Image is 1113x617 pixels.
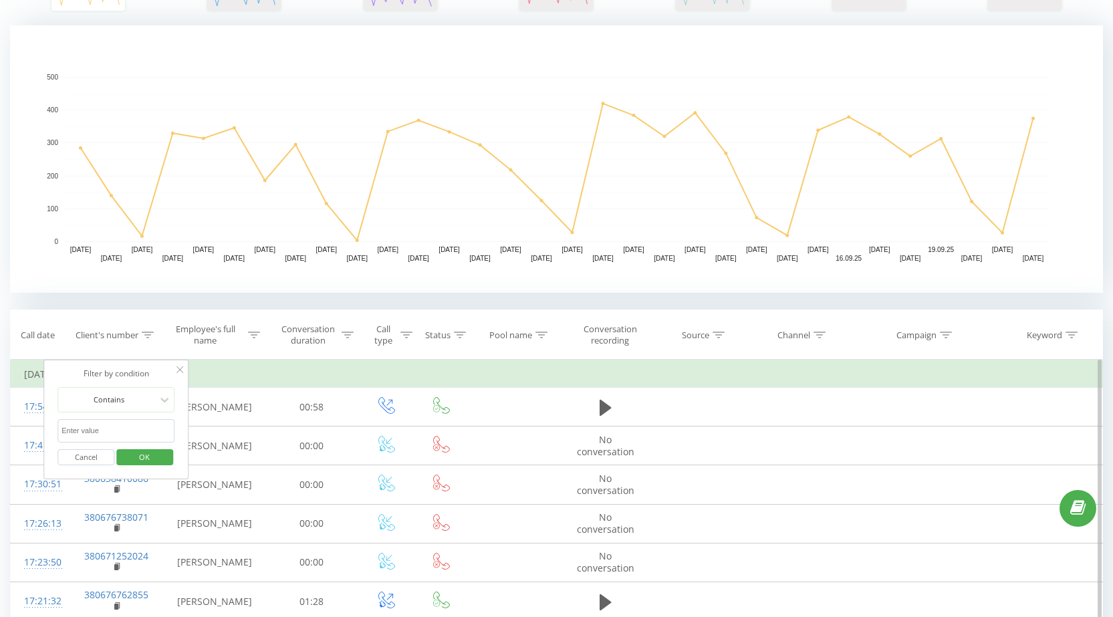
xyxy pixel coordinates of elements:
[715,255,737,262] text: [DATE]
[76,330,138,341] div: Client's number
[24,549,55,576] div: 17:23:50
[132,246,153,253] text: [DATE]
[101,255,122,262] text: [DATE]
[266,543,358,582] td: 00:00
[531,255,552,262] text: [DATE]
[116,449,173,466] button: OK
[685,246,706,253] text: [DATE]
[439,246,460,253] text: [DATE]
[47,74,58,81] text: 500
[47,172,58,180] text: 200
[562,246,583,253] text: [DATE]
[316,246,337,253] text: [DATE]
[166,324,245,346] div: Employee's full name
[24,588,55,614] div: 17:21:32
[928,246,954,253] text: 19.09.25
[84,549,148,562] a: 380671252024
[266,504,358,543] td: 00:00
[808,246,829,253] text: [DATE]
[592,255,614,262] text: [DATE]
[489,330,532,341] div: Pool name
[24,394,55,420] div: 17:54:04
[164,504,266,543] td: [PERSON_NAME]
[377,246,398,253] text: [DATE]
[164,388,266,426] td: [PERSON_NAME]
[266,426,358,465] td: 00:00
[992,246,1013,253] text: [DATE]
[47,140,58,147] text: 300
[224,255,245,262] text: [DATE]
[164,426,266,465] td: [PERSON_NAME]
[346,255,368,262] text: [DATE]
[900,255,921,262] text: [DATE]
[84,511,148,523] a: 380676738071
[11,361,1103,388] td: [DATE]
[682,330,709,341] div: Source
[285,255,307,262] text: [DATE]
[896,330,937,341] div: Campaign
[961,255,983,262] text: [DATE]
[746,246,767,253] text: [DATE]
[836,255,862,262] text: 16.09.25
[10,25,1103,293] svg: A chart.
[24,471,55,497] div: 17:30:51
[777,255,798,262] text: [DATE]
[162,255,184,262] text: [DATE]
[57,449,114,466] button: Cancel
[577,549,634,574] span: No conversation
[255,246,276,253] text: [DATE]
[164,465,266,504] td: [PERSON_NAME]
[577,472,634,497] span: No conversation
[24,433,55,459] div: 17:41:41
[266,388,358,426] td: 00:58
[84,588,148,601] a: 380676762855
[21,330,55,341] div: Call date
[577,433,634,458] span: No conversation
[54,238,58,245] text: 0
[500,246,521,253] text: [DATE]
[869,246,890,253] text: [DATE]
[126,447,163,467] span: OK
[47,205,58,213] text: 100
[57,367,175,380] div: Filter by condition
[1023,255,1044,262] text: [DATE]
[70,246,92,253] text: [DATE]
[408,255,429,262] text: [DATE]
[57,419,175,443] input: Enter value
[266,465,358,504] td: 00:00
[278,324,339,346] div: Conversation duration
[623,246,644,253] text: [DATE]
[164,543,266,582] td: [PERSON_NAME]
[577,511,634,535] span: No conversation
[193,246,215,253] text: [DATE]
[469,255,491,262] text: [DATE]
[777,330,810,341] div: Channel
[47,106,58,114] text: 400
[84,472,148,485] a: 380638410086
[1027,330,1062,341] div: Keyword
[24,511,55,537] div: 17:26:13
[369,324,396,346] div: Call type
[425,330,451,341] div: Status
[654,255,675,262] text: [DATE]
[574,324,646,346] div: Conversation recording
